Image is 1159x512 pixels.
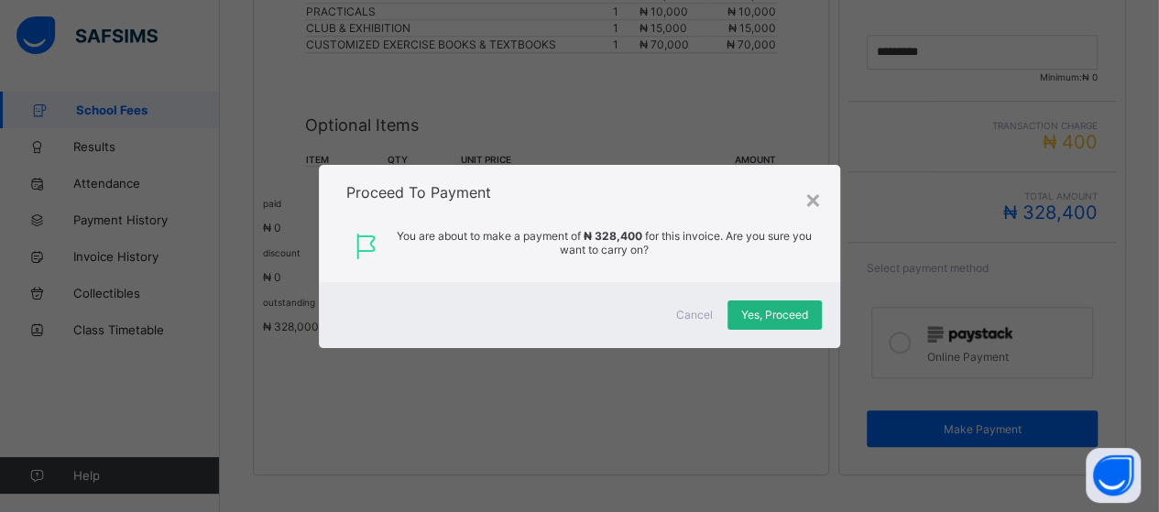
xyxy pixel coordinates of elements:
span: Proceed To Payment [346,183,491,202]
span: You are about to make a payment of for this invoice. Are you sure you want to carry on? [396,229,814,264]
span: Yes, Proceed [741,308,808,321]
span: ₦ 328,400 [584,229,642,243]
div: × [804,183,822,214]
button: Open asap [1086,448,1141,503]
span: Cancel [676,308,713,321]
